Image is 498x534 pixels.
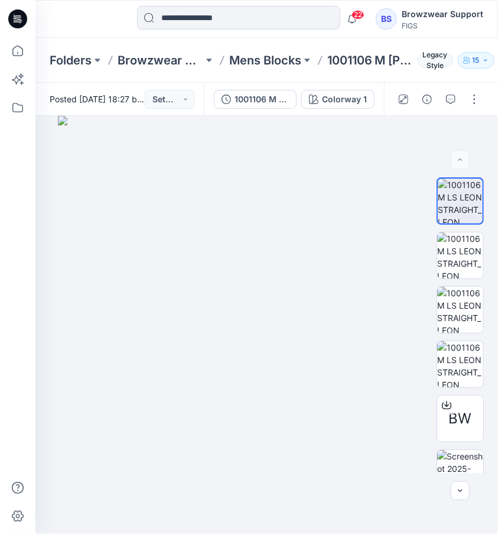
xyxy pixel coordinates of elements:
div: Colorway 1 [322,93,367,106]
div: BS [376,8,397,30]
a: Browzwear Studio [118,52,203,69]
img: 1001106 M LS LEON STRAIGHT_LEON LONG SLEEVE SCRUB TOP_Block_1001106 M LS LEON STRAIGHT_LEON LONG ... [437,232,483,279]
div: FIGS [402,21,483,30]
span: 22 [351,10,364,20]
p: 15 [473,54,480,67]
img: eyJhbGciOiJIUzI1NiIsImtpZCI6IjAiLCJzbHQiOiJzZXMiLCJ0eXAiOiJKV1QifQ.eyJkYXRhIjp7InR5cGUiOiJzdG9yYW... [58,116,476,534]
span: Legacy Style [418,53,453,67]
img: 1001106 M LS LEON STRAIGHT_LEON LONG SLEEVE SCRUB TOP_Block_1001106 M LS LEON STRAIGHT_LEON LONG ... [437,341,483,387]
a: Folders [50,52,92,69]
div: Browzwear Support [402,7,483,21]
p: 1001106 M [PERSON_NAME] [327,52,413,69]
span: BW [449,408,472,429]
div: 1001106 M LS LEON STRAIGHT_LEON LONG SLEEVE SCRUB TOP_Block_1001106 M LS LEON STRAIGHT_LEON LONG ... [235,93,289,106]
button: 15 [458,52,494,69]
span: Posted [DATE] 18:27 by [50,93,145,105]
img: 1001106 M LS LEON STRAIGHT_LEON LONG SLEEVE SCRUB TOP_Block_1001106 M LS LEON STRAIGHT_LEON LONG ... [437,287,483,333]
button: Colorway 1 [301,90,375,109]
button: Legacy Style [413,52,453,69]
button: 1001106 M [PERSON_NAME] STRAIGHT_LEON LONG SLEEVE SCRUB TOP_Block_1001106 M [PERSON_NAME] STRAIGH... [214,90,297,109]
a: Browzwear Support [144,94,221,104]
a: Mens Blocks [229,52,301,69]
img: Screenshot 2025-05-07 at 9.41.48AM [437,450,483,496]
button: Details [418,90,437,109]
img: 1001106 M LS LEON STRAIGHT_LEON LONG SLEEVE SCRUB TOP_Block_1001106 M LS LEON STRAIGHT_LEON LONG ... [438,179,483,224]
